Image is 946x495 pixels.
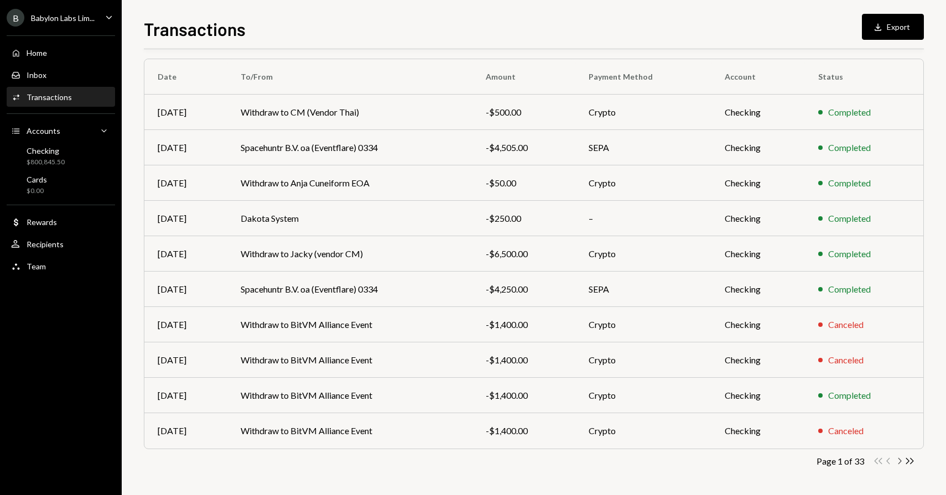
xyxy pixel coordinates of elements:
td: Crypto [575,378,711,413]
a: Checking$800,845.50 [7,143,115,169]
div: Inbox [27,70,46,80]
td: Checking [711,413,805,449]
div: [DATE] [158,141,214,154]
td: Crypto [575,307,711,342]
td: Withdraw to Jacky (vendor CM) [227,236,472,272]
div: -$1,400.00 [486,389,562,402]
div: -$250.00 [486,212,562,225]
div: Page 1 of 33 [817,456,864,466]
div: Canceled [828,353,864,367]
td: Checking [711,307,805,342]
td: Withdraw to CM (Vendor Thai) [227,95,472,130]
div: Canceled [828,424,864,437]
td: Crypto [575,236,711,272]
a: Inbox [7,65,115,85]
td: Checking [711,342,805,378]
div: -$500.00 [486,106,562,119]
div: [DATE] [158,353,214,367]
div: Babylon Labs Lim... [31,13,95,23]
div: Transactions [27,92,72,102]
td: Checking [711,272,805,307]
a: Rewards [7,212,115,232]
td: Checking [711,201,805,236]
div: Recipients [27,239,64,249]
a: Recipients [7,234,115,254]
div: [DATE] [158,106,214,119]
button: Export [862,14,924,40]
div: [DATE] [158,424,214,437]
div: B [7,9,24,27]
th: To/From [227,59,472,95]
div: Completed [828,106,871,119]
td: Dakota System [227,201,472,236]
div: Completed [828,176,871,190]
td: Withdraw to BitVM Alliance Event [227,307,472,342]
td: SEPA [575,130,711,165]
td: – [575,201,711,236]
td: Checking [711,378,805,413]
div: Completed [828,141,871,154]
td: Checking [711,236,805,272]
a: Transactions [7,87,115,107]
td: Withdraw to BitVM Alliance Event [227,413,472,449]
th: Payment Method [575,59,711,95]
td: Crypto [575,413,711,449]
div: -$4,505.00 [486,141,562,154]
div: [DATE] [158,389,214,402]
div: Completed [828,389,871,402]
a: Accounts [7,121,115,140]
th: Account [711,59,805,95]
div: $800,845.50 [27,158,65,167]
td: Checking [711,95,805,130]
td: Withdraw to BitVM Alliance Event [227,342,472,378]
div: [DATE] [158,247,214,260]
div: Checking [27,146,65,155]
td: Spacehuntr B.V. oa (Eventflare) 0334 [227,130,472,165]
div: -$6,500.00 [486,247,562,260]
td: Checking [711,130,805,165]
div: -$1,400.00 [486,318,562,331]
td: Withdraw to BitVM Alliance Event [227,378,472,413]
div: -$1,400.00 [486,424,562,437]
div: -$50.00 [486,176,562,190]
div: Completed [828,247,871,260]
a: Team [7,256,115,276]
div: Completed [828,283,871,296]
td: Crypto [575,342,711,378]
td: Withdraw to Anja Cuneiform EOA [227,165,472,201]
div: Canceled [828,318,864,331]
a: Cards$0.00 [7,171,115,198]
div: [DATE] [158,212,214,225]
div: Accounts [27,126,60,136]
td: SEPA [575,272,711,307]
th: Status [805,59,923,95]
td: Crypto [575,165,711,201]
td: Checking [711,165,805,201]
div: -$1,400.00 [486,353,562,367]
a: Home [7,43,115,62]
div: Rewards [27,217,57,227]
th: Amount [472,59,575,95]
div: Team [27,262,46,271]
div: [DATE] [158,176,214,190]
div: Completed [828,212,871,225]
h1: Transactions [144,18,246,40]
div: $0.00 [27,186,47,196]
div: Cards [27,175,47,184]
div: -$4,250.00 [486,283,562,296]
div: [DATE] [158,283,214,296]
div: Home [27,48,47,58]
div: [DATE] [158,318,214,331]
td: Spacehuntr B.V. oa (Eventflare) 0334 [227,272,472,307]
td: Crypto [575,95,711,130]
th: Date [144,59,227,95]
